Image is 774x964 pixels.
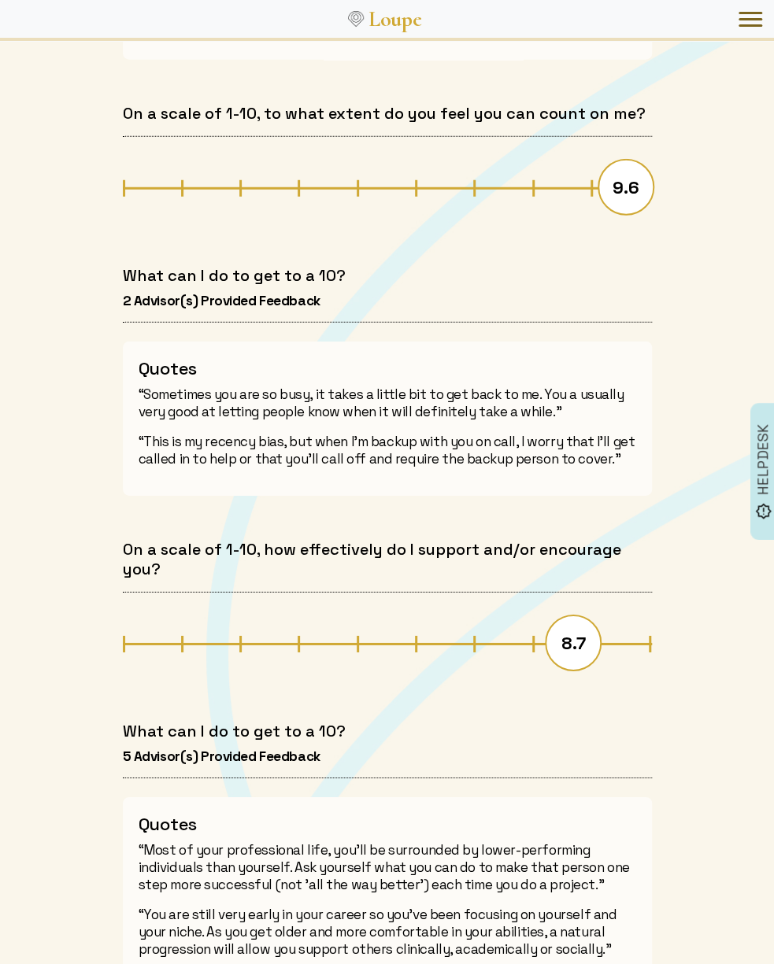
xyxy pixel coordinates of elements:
[348,11,364,27] img: Loupe Logo
[123,292,652,309] h5: 2 Advisor(s) Provided Feedback
[139,906,636,958] p: “You are still very early in your career so you've been focusing on yourself and your niche. As y...
[364,5,427,34] a: Loupe
[139,433,636,467] p: “This is my recency bias, but when I'm backup with you on call, I worry that I'll get called in t...
[735,3,766,36] button: Toggle navigation
[139,357,636,379] h3: Quotes
[139,813,636,835] h3: Quotes
[139,386,636,420] p: “Sometimes you are so busy, it takes a little bit to get back to me. You a usually very good at l...
[123,722,652,741] h4: What can I do to get to a 10?
[545,615,602,671] div: 8.7
[123,540,652,579] h4: On a scale of 1-10, how effectively do I support and/or encourage you?
[123,748,652,765] h5: 5 Advisor(s) Provided Feedback
[123,104,652,124] h4: On a scale of 1-10, to what extent do you feel you can count on me?
[139,841,636,893] p: “Most of your professional life, you'll be surrounded by lower-performing individuals than yourse...
[755,502,772,519] img: brightness_alert_FILL0_wght500_GRAD0_ops.svg
[123,266,652,286] h4: What can I do to get to a 10?
[598,159,654,216] div: 9.6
